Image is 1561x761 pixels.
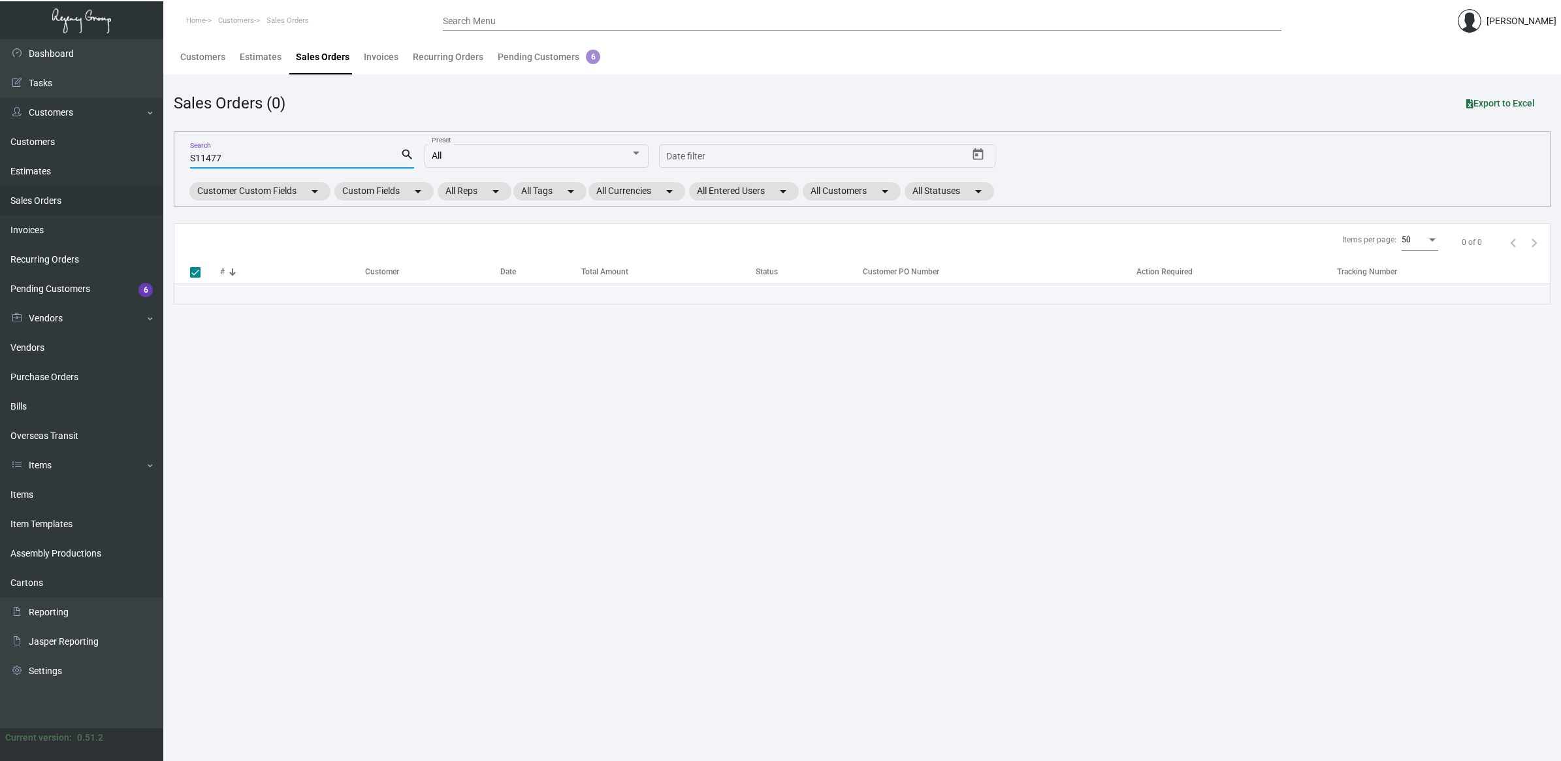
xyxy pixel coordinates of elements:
[803,182,901,201] mat-chip: All Customers
[5,731,72,745] div: Current version:
[689,182,799,201] mat-chip: All Entered Users
[186,16,206,25] span: Home
[513,182,587,201] mat-chip: All Tags
[588,182,685,201] mat-chip: All Currencies
[1337,266,1550,278] div: Tracking Number
[488,184,504,199] mat-icon: arrow_drop_down
[756,266,856,278] div: Status
[863,266,939,278] div: Customer PO Number
[581,266,628,278] div: Total Amount
[220,266,365,278] div: #
[266,16,309,25] span: Sales Orders
[364,50,398,64] div: Invoices
[498,50,600,64] div: Pending Customers
[1402,236,1438,245] mat-select: Items per page:
[718,152,866,162] input: End date
[500,266,516,278] div: Date
[410,184,426,199] mat-icon: arrow_drop_down
[1402,235,1411,244] span: 50
[1524,232,1545,253] button: Next page
[438,182,511,201] mat-chip: All Reps
[563,184,579,199] mat-icon: arrow_drop_down
[218,16,254,25] span: Customers
[400,147,414,163] mat-icon: search
[775,184,791,199] mat-icon: arrow_drop_down
[77,731,103,745] div: 0.51.2
[432,150,442,161] span: All
[365,266,500,278] div: Customer
[189,182,330,201] mat-chip: Customer Custom Fields
[1462,236,1482,248] div: 0 of 0
[905,182,994,201] mat-chip: All Statuses
[1456,91,1545,115] button: Export to Excel
[296,50,349,64] div: Sales Orders
[967,144,988,165] button: Open calendar
[174,91,285,115] div: Sales Orders (0)
[240,50,282,64] div: Estimates
[863,266,1136,278] div: Customer PO Number
[365,266,399,278] div: Customer
[1136,266,1338,278] div: Action Required
[756,266,778,278] div: Status
[666,152,707,162] input: Start date
[1503,232,1524,253] button: Previous page
[500,266,581,278] div: Date
[581,266,755,278] div: Total Amount
[1136,266,1193,278] div: Action Required
[1466,98,1535,108] span: Export to Excel
[1458,9,1481,33] img: admin@bootstrapmaster.com
[307,184,323,199] mat-icon: arrow_drop_down
[334,182,434,201] mat-chip: Custom Fields
[180,50,225,64] div: Customers
[971,184,986,199] mat-icon: arrow_drop_down
[220,266,225,278] div: #
[1342,234,1396,246] div: Items per page:
[1487,14,1556,28] div: [PERSON_NAME]
[877,184,893,199] mat-icon: arrow_drop_down
[1337,266,1397,278] div: Tracking Number
[662,184,677,199] mat-icon: arrow_drop_down
[413,50,483,64] div: Recurring Orders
